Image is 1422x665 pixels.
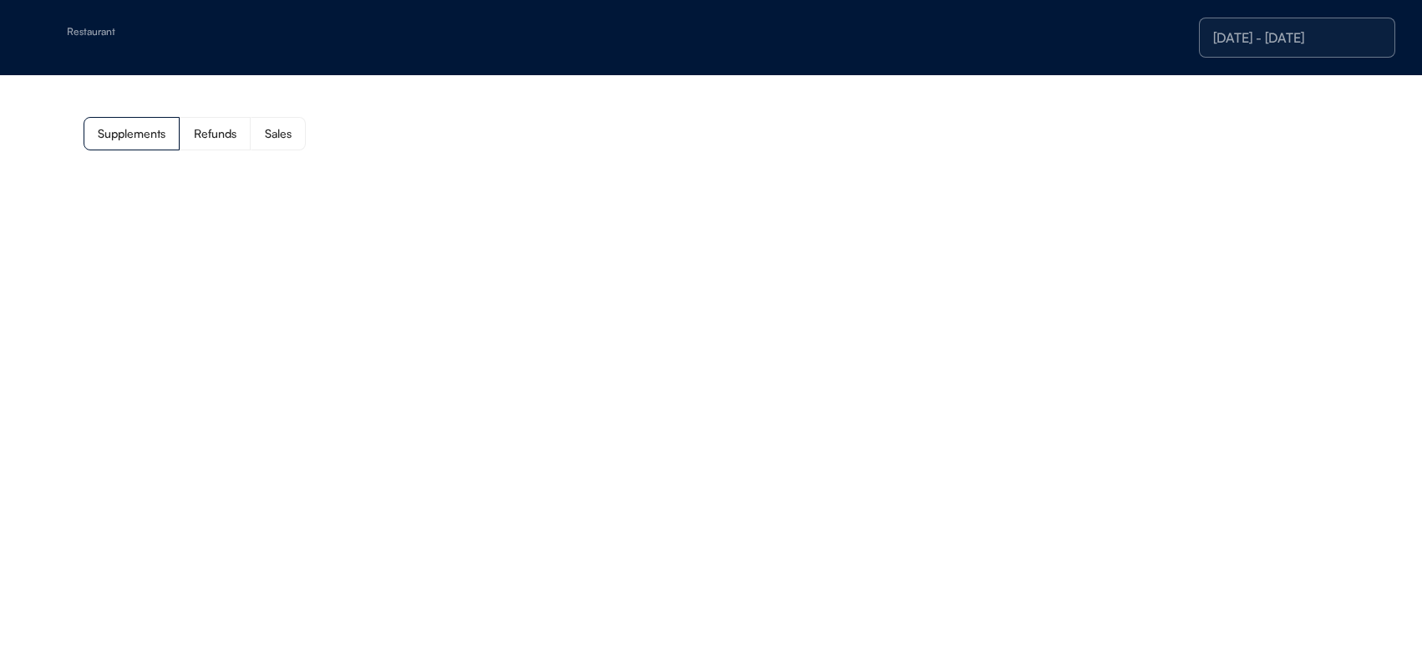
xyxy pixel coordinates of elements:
div: Restaurant [67,27,277,37]
div: Supplements [98,128,165,140]
div: Sales [265,128,292,140]
div: [DATE] - [DATE] [1213,31,1381,44]
div: Refunds [194,128,236,140]
img: yH5BAEAAAAALAAAAAABAAEAAAIBRAA7 [33,24,60,51]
